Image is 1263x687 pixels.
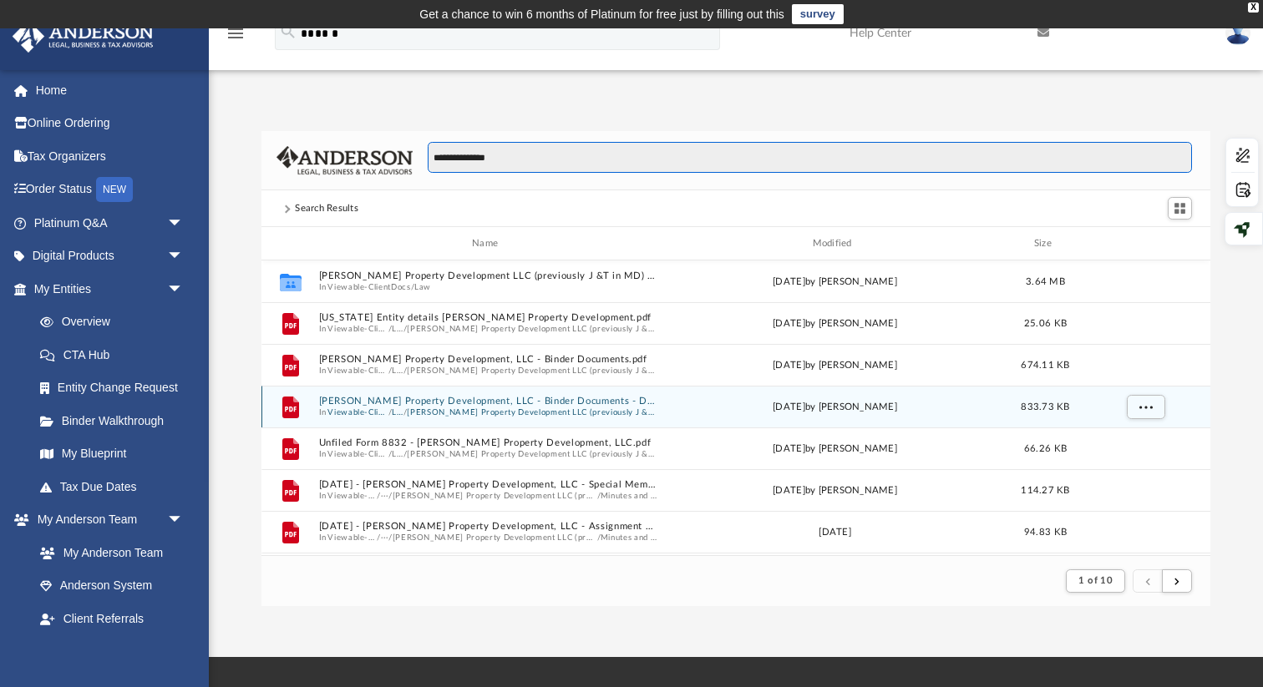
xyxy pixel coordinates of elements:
a: My Entitiesarrow_drop_down [12,272,209,306]
div: [DATE] by [PERSON_NAME] [666,442,1005,457]
button: [PERSON_NAME] Property Development LLC (previously J &T in MD) (client-formed) [408,365,658,376]
span: arrow_drop_down [167,240,200,274]
span: 114.27 KB [1021,486,1069,495]
button: Law [392,448,403,459]
span: / [377,532,380,543]
img: User Pic [1225,21,1250,45]
img: Anderson Advisors Platinum Portal [8,20,159,53]
span: 674.11 KB [1021,361,1069,370]
button: Viewable-ClientDocs [327,323,388,334]
button: Minutes and Resolutions [601,532,658,543]
div: [DATE] by [PERSON_NAME] [666,275,1005,290]
button: Law [392,365,403,376]
span: / [388,407,392,417]
button: Law [392,323,403,334]
span: 1 of 10 [1078,576,1113,585]
a: Digital Productsarrow_drop_down [12,240,209,273]
div: Get a chance to win 6 months of Platinum for free just by filling out this [419,4,784,24]
span: 25.06 KB [1024,319,1067,328]
a: Order StatusNEW [12,173,209,207]
button: ··· [381,532,389,543]
button: [PERSON_NAME] Property Development LLC (previously J &T in MD) (client-formed) [393,532,597,543]
div: Size [1012,236,1079,251]
button: Law [414,281,431,292]
a: My Anderson Teamarrow_drop_down [12,503,200,537]
a: My Blueprint [23,437,200,471]
button: [PERSON_NAME] Property Development LLC (previously J &T in MD) (client-formed) [408,407,658,417]
button: [PERSON_NAME] Property Development, LLC - Binder Documents.pdf [319,354,658,365]
button: Unfiled Form 8832 - [PERSON_NAME] Property Development, LLC.pdf [319,437,658,448]
span: / [388,365,392,376]
button: [PERSON_NAME] Property Development LLC (previously J &T in MD) (client-formed) [408,448,658,459]
button: 1 of 10 [1066,569,1125,593]
div: NEW [96,177,133,202]
span: / [388,490,392,501]
button: Viewable-ClientDocs [327,407,388,417]
button: Viewable-ClientDocs [327,490,377,501]
span: / [411,281,414,292]
span: / [597,490,601,501]
span: / [403,365,407,376]
span: 833.73 KB [1021,402,1069,412]
div: [DATE] by [PERSON_NAME] [666,483,1005,498]
div: Modified [665,236,1005,251]
a: Binder Walkthrough [23,404,209,437]
button: [PERSON_NAME] Property Development LLC (previously J &T in MD) (client-formed) [319,270,658,281]
a: Online Ordering [12,107,209,140]
a: My Anderson Team [23,536,192,569]
span: In [319,490,658,501]
button: Viewable-ClientDocs [327,281,410,292]
button: Viewable-ClientDocs [327,448,388,459]
button: [DATE] - [PERSON_NAME] Property Development, LLC - Special Members Meeting.pdf [319,479,658,490]
button: [DATE] - [PERSON_NAME] Property Development, LLC - Assignment of Interest.pdf [319,521,658,532]
button: Viewable-ClientDocs [327,365,388,376]
button: ··· [381,490,389,501]
button: Minutes and Resolutions [601,490,658,501]
button: [US_STATE] Entity details [PERSON_NAME] Property Development.pdf [319,312,658,323]
div: Search Results [295,201,358,216]
div: [DATE] by [PERSON_NAME] [666,316,1005,331]
span: / [388,448,392,459]
i: menu [226,23,246,43]
i: search [279,23,297,41]
span: In [319,365,658,376]
div: close [1248,3,1259,13]
span: / [377,490,380,501]
button: Law [392,407,403,417]
a: Tax Due Dates [23,470,209,503]
span: / [388,323,392,334]
span: / [597,532,601,543]
div: Name [318,236,658,251]
button: [PERSON_NAME] Property Development LLC (previously J &T in MD) (client-formed) [408,323,658,334]
span: arrow_drop_down [167,206,200,240]
span: In [319,323,658,334]
span: / [403,448,407,459]
a: Client Referrals [23,602,200,635]
div: grid [261,260,1210,556]
a: menu [226,32,246,43]
span: 94.83 KB [1024,528,1067,537]
button: [PERSON_NAME] Property Development LLC (previously J &T in MD) (client-formed) [393,490,597,501]
a: Overview [23,306,209,339]
a: survey [792,4,844,24]
a: Tax Organizers [12,139,209,173]
button: Switch to Grid View [1168,197,1193,220]
a: Home [12,73,209,107]
span: arrow_drop_down [167,272,200,306]
a: CTA Hub [23,338,209,371]
span: / [403,323,407,334]
div: id [269,236,311,251]
div: [DATE] [666,525,1005,540]
span: In [319,448,658,459]
span: / [403,407,407,417]
span: In [319,281,658,292]
div: id [1086,236,1203,251]
span: 66.26 KB [1024,444,1067,453]
span: In [319,407,658,417]
button: More options [1127,395,1165,420]
a: Anderson System [23,569,200,603]
button: [PERSON_NAME] Property Development, LLC - Binder Documents - DocuSigned.pdf [319,396,658,407]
